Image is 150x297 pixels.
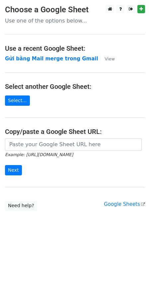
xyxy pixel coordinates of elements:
[5,56,98,62] a: Gửi bằng Mail merge trong Gmail
[105,56,115,61] small: View
[5,95,30,106] a: Select...
[104,201,145,207] a: Google Sheets
[5,128,145,136] h4: Copy/paste a Google Sheet URL:
[5,152,73,157] small: Example: [URL][DOMAIN_NAME]
[5,83,145,90] h4: Select another Google Sheet:
[5,44,145,52] h4: Use a recent Google Sheet:
[5,17,145,24] p: Use one of the options below...
[98,56,115,62] a: View
[5,201,37,211] a: Need help?
[5,165,22,175] input: Next
[5,5,145,15] h3: Choose a Google Sheet
[5,138,142,151] input: Paste your Google Sheet URL here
